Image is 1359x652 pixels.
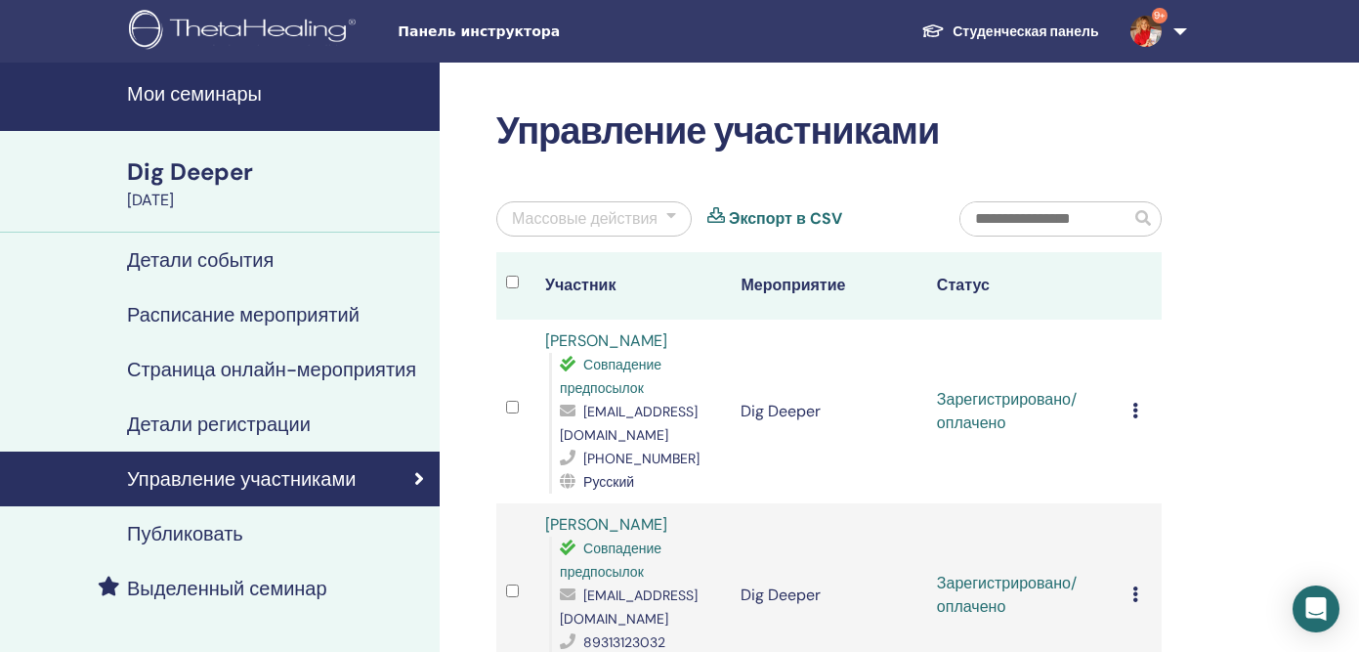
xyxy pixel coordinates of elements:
h4: Управление участниками [127,467,356,491]
span: Совпадение предпосылок [560,356,661,397]
img: graduation-cap-white.svg [921,22,945,39]
h4: Выделенный семинар [127,577,327,600]
span: Панель инструктора [398,22,691,42]
span: Русский [583,473,634,491]
h4: Публиковать [127,522,243,545]
h4: Детали события [127,248,274,272]
a: Экспорт в CSV [729,207,842,231]
img: default.jpg [1130,16,1162,47]
div: Dig Deeper [127,155,428,189]
a: Студенческая панель [906,14,1114,50]
div: Массовые действия [512,207,658,231]
span: 9+ [1152,8,1168,23]
h4: Мои семинары [127,82,428,106]
a: [PERSON_NAME] [545,330,667,351]
th: Статус [927,252,1123,320]
div: Open Intercom Messenger [1293,586,1339,632]
div: [DATE] [127,189,428,212]
th: Мероприятие [731,252,926,320]
h4: Страница онлайн-мероприятия [127,358,416,381]
a: Dig Deeper[DATE] [115,155,440,212]
th: Участник [535,252,731,320]
span: Совпадение предпосылок [560,540,661,581]
span: [EMAIL_ADDRESS][DOMAIN_NAME] [560,587,698,628]
h4: Детали регистрации [127,413,311,436]
td: Dig Deeper [731,320,926,503]
span: [EMAIL_ADDRESS][DOMAIN_NAME] [560,403,698,444]
img: logo.png [129,10,362,54]
span: 89313123032 [583,633,665,651]
h2: Управление участниками [496,109,1162,154]
a: [PERSON_NAME] [545,514,667,535]
span: [PHONE_NUMBER] [583,450,700,467]
h4: Расписание мероприятий [127,303,360,326]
